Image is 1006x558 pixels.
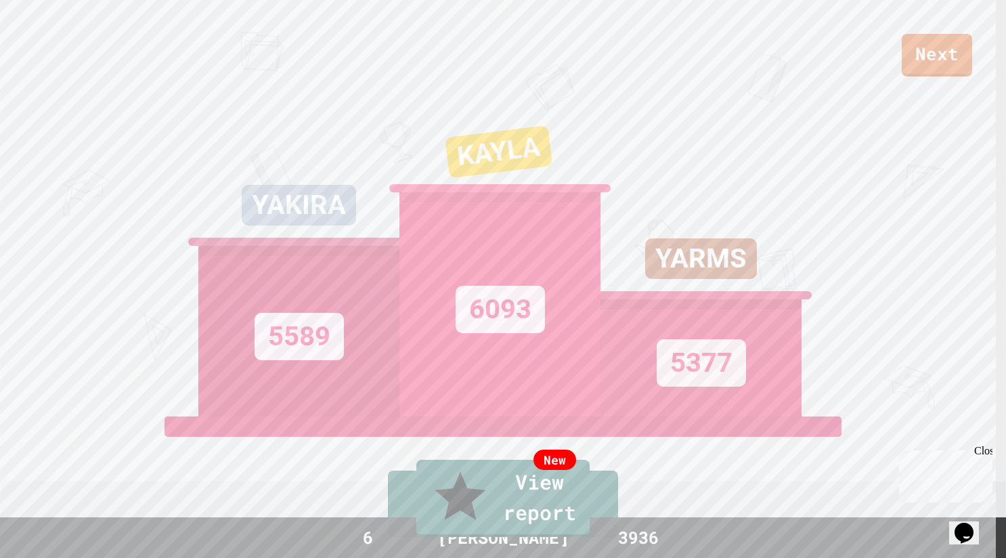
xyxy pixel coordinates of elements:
a: View report [416,460,590,537]
iframe: chat widget [894,445,992,502]
iframe: chat widget [949,504,992,544]
div: YAKIRA [242,185,356,226]
div: YARMS [645,238,757,279]
div: Chat with us now!Close [5,5,93,86]
div: New [533,450,576,470]
div: 5377 [657,339,746,387]
a: Next [902,34,972,77]
div: 5589 [255,313,344,360]
div: KAYLA [445,125,552,178]
div: 6093 [456,286,545,333]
